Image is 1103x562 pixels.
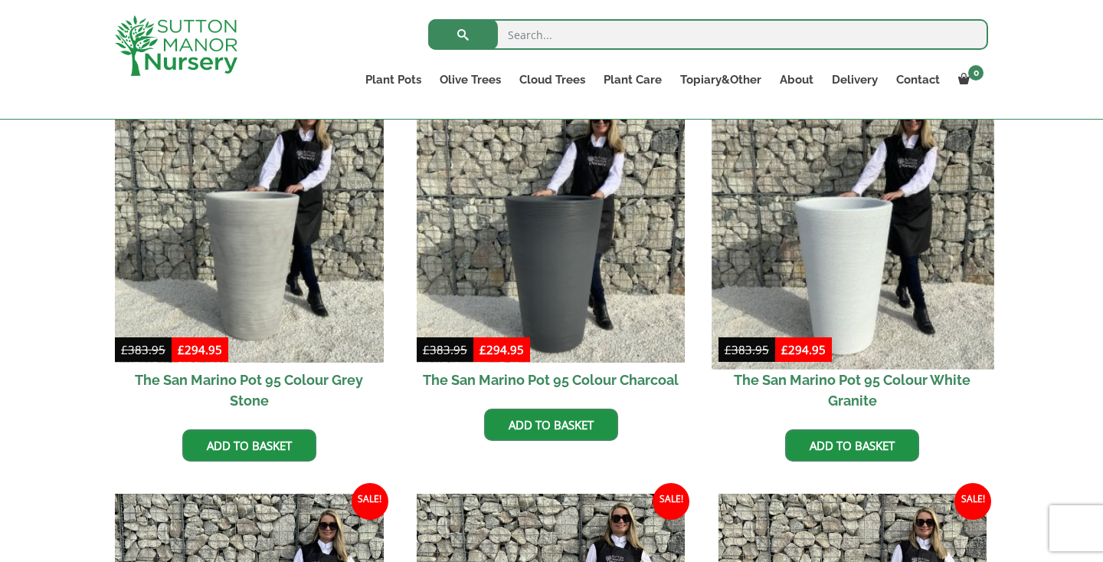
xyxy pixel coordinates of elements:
a: Add to basket: “The San Marino Pot 95 Colour Charcoal” [484,409,618,441]
bdi: 383.95 [423,342,467,357]
a: Add to basket: “The San Marino Pot 95 Colour White Granite” [785,429,919,462]
span: Sale! [352,483,388,520]
a: About [771,69,823,90]
img: logo [115,15,237,76]
bdi: 294.95 [479,342,524,357]
a: Olive Trees [430,69,510,90]
span: £ [178,342,185,357]
span: £ [781,342,788,357]
span: £ [479,342,486,357]
img: The San Marino Pot 95 Colour White Granite [712,87,993,369]
a: Add to basket: “The San Marino Pot 95 Colour Grey Stone” [182,429,316,462]
bdi: 294.95 [781,342,826,357]
a: 0 [949,69,988,90]
span: £ [725,342,732,357]
a: Sale! The San Marino Pot 95 Colour White Granite [718,94,987,418]
a: Topiary&Other [671,69,771,90]
span: Sale! [954,483,991,520]
a: Contact [887,69,949,90]
span: 0 [968,65,984,81]
h2: The San Marino Pot 95 Colour Grey Stone [115,363,384,418]
span: £ [121,342,128,357]
bdi: 294.95 [178,342,222,357]
a: Plant Care [594,69,671,90]
a: Delivery [823,69,887,90]
a: Plant Pots [356,69,430,90]
a: Sale! The San Marino Pot 95 Colour Grey Stone [115,94,384,418]
span: Sale! [653,483,689,520]
img: The San Marino Pot 95 Colour Charcoal [417,94,686,363]
h2: The San Marino Pot 95 Colour White Granite [718,363,987,418]
bdi: 383.95 [121,342,165,357]
bdi: 383.95 [725,342,769,357]
span: £ [423,342,430,357]
img: The San Marino Pot 95 Colour Grey Stone [115,94,384,363]
a: Cloud Trees [510,69,594,90]
h2: The San Marino Pot 95 Colour Charcoal [417,363,686,397]
input: Search... [428,19,988,50]
a: Sale! The San Marino Pot 95 Colour Charcoal [417,94,686,397]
